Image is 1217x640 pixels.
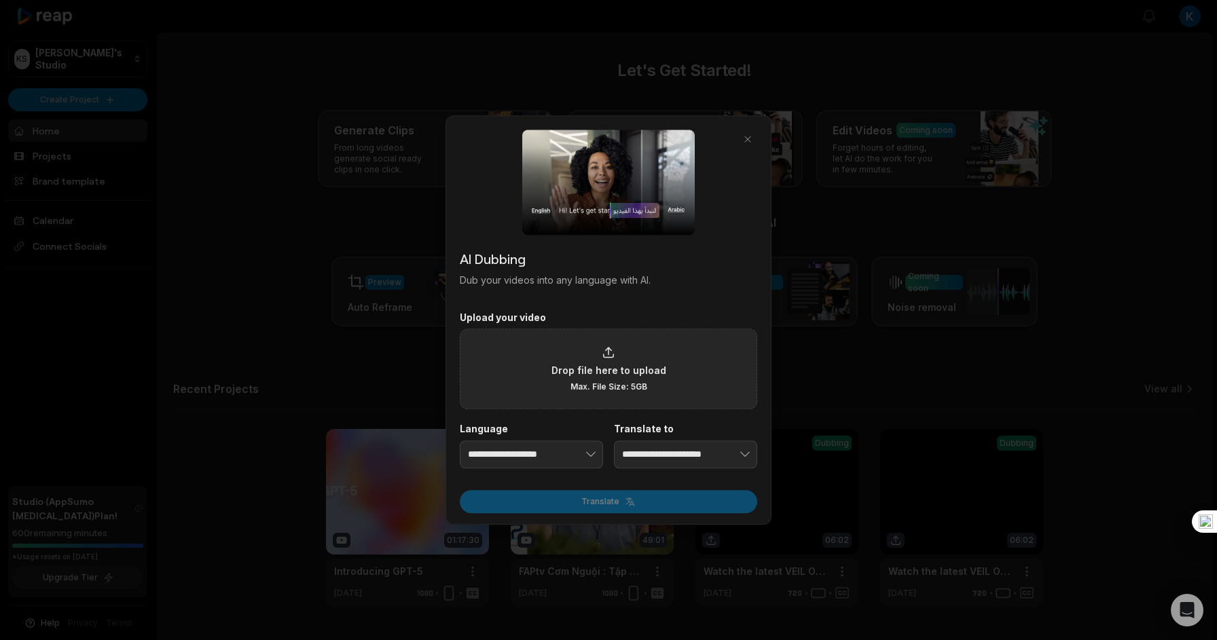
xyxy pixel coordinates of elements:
img: dubbing_dialog.png [522,130,695,235]
label: Translate to [614,423,757,435]
label: Language [460,423,603,435]
label: Upload your video [460,312,757,324]
span: Drop file here to upload [551,363,666,377]
h2: AI Dubbing [460,248,757,269]
span: Max. File Size: 5GB [570,381,647,392]
p: Dub your videos into any language with AI. [460,273,757,287]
